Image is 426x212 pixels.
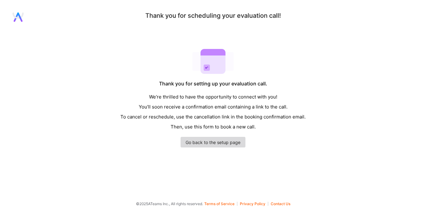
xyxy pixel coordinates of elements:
a: Go back to the setup page [181,137,245,147]
button: Terms of Service [204,202,237,206]
div: We’re thrilled to have the opportunity to connect with you! You’ll soon receive a confirmation em... [120,92,306,132]
button: Contact Us [271,202,290,206]
button: Privacy Policy [240,202,268,206]
div: Thank you for scheduling your evaluation call! [145,12,281,19]
div: Thank you for setting up your evaluation call. [159,80,267,87]
span: © 2025 ATeams Inc., All rights reserved. [136,200,203,207]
